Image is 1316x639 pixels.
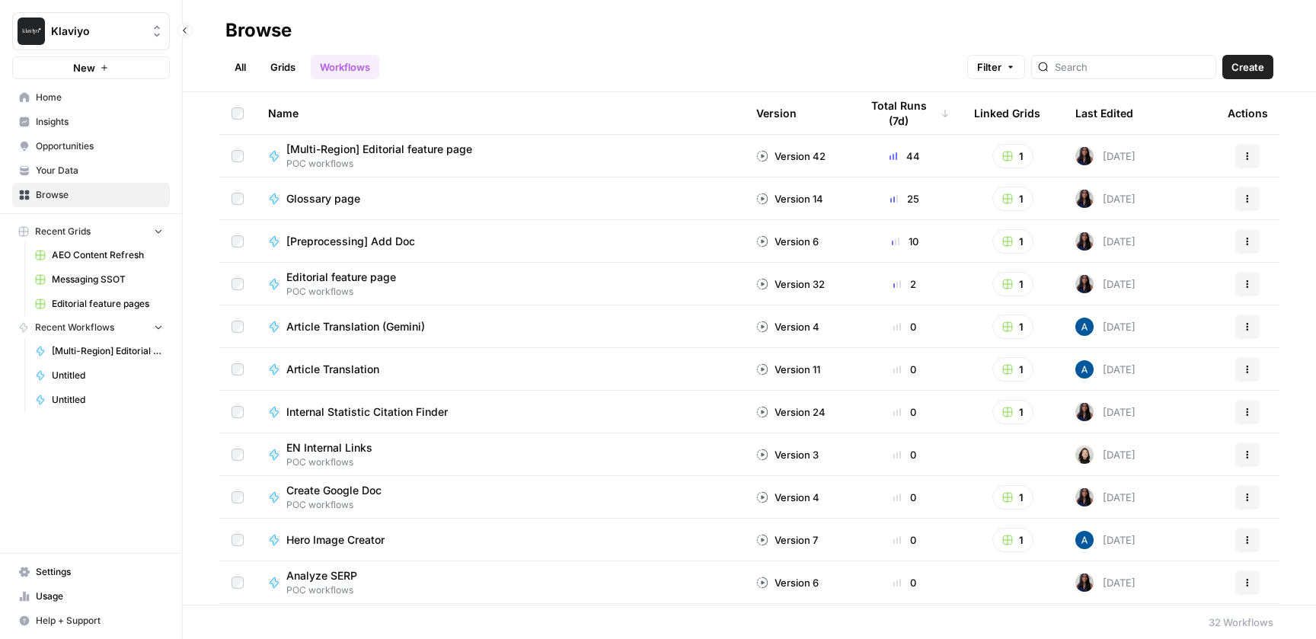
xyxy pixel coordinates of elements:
[1075,360,1136,379] div: [DATE]
[1055,59,1209,75] input: Search
[992,229,1033,254] button: 1
[1209,615,1273,630] div: 32 Workflows
[992,272,1033,296] button: 1
[860,447,950,462] div: 0
[756,404,826,420] div: Version 24
[12,85,170,110] a: Home
[1075,147,1136,165] div: [DATE]
[756,532,818,548] div: Version 7
[992,315,1033,339] button: 1
[1075,232,1094,251] img: rox323kbkgutb4wcij4krxobkpon
[268,483,732,512] a: Create Google DocPOC workflows
[12,584,170,609] a: Usage
[286,498,394,512] span: POC workflows
[1075,574,1094,592] img: rox323kbkgutb4wcij4krxobkpon
[12,134,170,158] a: Opportunities
[286,234,415,249] span: [Preprocessing] Add Doc
[12,220,170,243] button: Recent Grids
[1231,59,1264,75] span: Create
[1075,275,1136,293] div: [DATE]
[268,142,732,171] a: [Multi-Region] Editorial feature pagePOC workflows
[12,110,170,134] a: Insights
[268,191,732,206] a: Glossary page
[28,243,170,267] a: AEO Content Refresh
[1075,488,1136,506] div: [DATE]
[756,575,819,590] div: Version 6
[286,440,372,455] span: EN Internal Links
[36,589,163,603] span: Usage
[268,319,732,334] a: Article Translation (Gemini)
[36,115,163,129] span: Insights
[1075,446,1136,464] div: [DATE]
[12,609,170,633] button: Help + Support
[36,139,163,153] span: Opportunities
[1222,55,1273,79] button: Create
[35,225,91,238] span: Recent Grids
[1228,92,1268,134] div: Actions
[286,362,379,377] span: Article Translation
[28,292,170,316] a: Editorial feature pages
[974,92,1040,134] div: Linked Grids
[860,490,950,505] div: 0
[992,400,1033,424] button: 1
[992,485,1033,510] button: 1
[268,404,732,420] a: Internal Statistic Citation Finder
[1075,190,1094,208] img: rox323kbkgutb4wcij4krxobkpon
[1075,531,1094,549] img: he81ibor8lsei4p3qvg4ugbvimgp
[860,575,950,590] div: 0
[756,362,820,377] div: Version 11
[756,447,819,462] div: Version 3
[73,60,95,75] span: New
[35,321,114,334] span: Recent Workflows
[1075,318,1136,336] div: [DATE]
[286,270,396,285] span: Editorial feature page
[860,532,950,548] div: 0
[1075,446,1094,464] img: t5ef5oef8zpw1w4g2xghobes91mw
[52,297,163,311] span: Editorial feature pages
[261,55,305,79] a: Grids
[286,455,385,469] span: POC workflows
[51,24,143,39] span: Klaviyo
[286,583,369,597] span: POC workflows
[12,12,170,50] button: Workspace: Klaviyo
[225,55,255,79] a: All
[1075,360,1094,379] img: he81ibor8lsei4p3qvg4ugbvimgp
[756,490,819,505] div: Version 4
[860,92,950,134] div: Total Runs (7d)
[1075,318,1094,336] img: he81ibor8lsei4p3qvg4ugbvimgp
[860,319,950,334] div: 0
[1075,232,1136,251] div: [DATE]
[36,188,163,202] span: Browse
[225,18,292,43] div: Browse
[1075,92,1133,134] div: Last Edited
[12,316,170,339] button: Recent Workflows
[52,369,163,382] span: Untitled
[12,158,170,183] a: Your Data
[268,92,732,134] div: Name
[286,483,382,498] span: Create Google Doc
[860,276,950,292] div: 2
[1075,403,1094,421] img: rox323kbkgutb4wcij4krxobkpon
[286,142,472,157] span: [Multi-Region] Editorial feature page
[28,388,170,412] a: Untitled
[1075,531,1136,549] div: [DATE]
[268,532,732,548] a: Hero Image Creator
[52,273,163,286] span: Messaging SSOT
[12,183,170,207] a: Browse
[860,191,950,206] div: 25
[860,149,950,164] div: 44
[860,404,950,420] div: 0
[286,319,425,334] span: Article Translation (Gemini)
[1075,275,1094,293] img: rox323kbkgutb4wcij4krxobkpon
[268,234,732,249] a: [Preprocessing] Add Doc
[286,404,448,420] span: Internal Statistic Citation Finder
[286,191,360,206] span: Glossary page
[12,560,170,584] a: Settings
[1075,403,1136,421] div: [DATE]
[860,362,950,377] div: 0
[36,614,163,628] span: Help + Support
[756,191,823,206] div: Version 14
[756,319,819,334] div: Version 4
[36,91,163,104] span: Home
[52,248,163,262] span: AEO Content Refresh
